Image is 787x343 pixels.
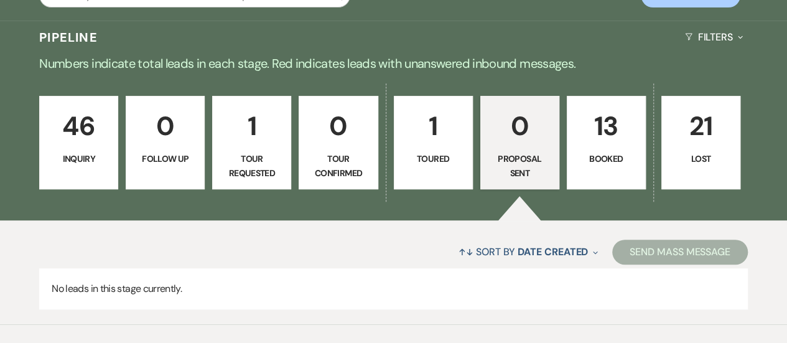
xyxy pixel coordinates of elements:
[212,96,291,189] a: 1Tour Requested
[459,245,473,258] span: ↑↓
[134,105,197,147] p: 0
[488,105,551,147] p: 0
[661,96,740,189] a: 21Lost
[47,152,110,166] p: Inquiry
[454,235,603,268] button: Sort By Date Created
[47,105,110,147] p: 46
[39,29,98,46] h3: Pipeline
[394,96,473,189] a: 1Toured
[134,152,197,166] p: Follow Up
[669,105,732,147] p: 21
[575,105,638,147] p: 13
[402,152,465,166] p: Toured
[669,152,732,166] p: Lost
[299,96,378,189] a: 0Tour Confirmed
[126,96,205,189] a: 0Follow Up
[680,21,748,54] button: Filters
[518,245,588,258] span: Date Created
[575,152,638,166] p: Booked
[220,152,283,180] p: Tour Requested
[402,105,465,147] p: 1
[39,96,118,189] a: 46Inquiry
[488,152,551,180] p: Proposal Sent
[612,240,748,265] button: Send Mass Message
[220,105,283,147] p: 1
[307,152,370,180] p: Tour Confirmed
[567,96,646,189] a: 13Booked
[480,96,559,189] a: 0Proposal Sent
[307,105,370,147] p: 0
[39,268,748,309] p: No leads in this stage currently.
